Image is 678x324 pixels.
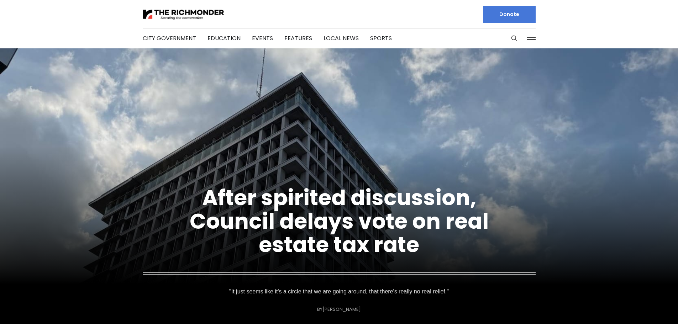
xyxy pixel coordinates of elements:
div: By [317,307,361,312]
img: The Richmonder [143,8,225,21]
a: [PERSON_NAME] [322,306,361,313]
a: Events [252,34,273,42]
iframe: portal-trigger [618,289,678,324]
a: Sports [370,34,392,42]
a: After spirited discussion, Council delays vote on real estate tax rate [190,183,489,260]
a: Education [207,34,241,42]
a: City Government [143,34,196,42]
a: Local News [324,34,359,42]
a: Donate [483,6,536,23]
a: Features [284,34,312,42]
p: "It just seems like it's a circle that we are going around, that there's really no real relief." [226,287,452,297]
button: Search this site [509,33,520,44]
